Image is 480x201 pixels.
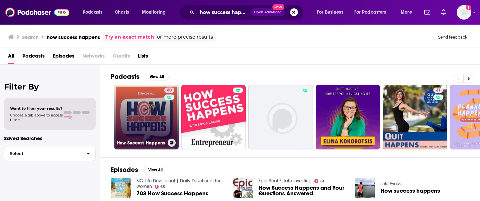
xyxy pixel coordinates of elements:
[155,185,165,189] a: 65
[396,7,420,18] button: open menu
[350,7,396,18] button: open menu
[111,73,139,81] h2: Podcasts
[4,146,96,161] button: Select
[22,51,45,64] a: Podcasts
[438,7,449,18] a: Show notifications dropdown
[457,5,471,20] span: Logged in as cmand-c
[258,178,312,184] a: Epic Real Estate Investing
[47,34,100,40] h3: how success happens
[111,166,167,174] a: EpisodesView All
[114,85,179,149] a: 60How Success Happens
[197,7,251,18] input: Search podcasts, credits, & more...
[111,166,138,174] h2: Episodes
[110,7,133,18] a: Charts
[145,73,169,81] button: View All
[136,178,220,189] a: BIG Life Devotional | Daily Devotional for Women
[258,185,347,196] a: How Success Happens and Your Questions Answered
[105,33,154,41] a: Try an exact match
[422,7,433,18] a: Show notifications dropdown
[113,51,130,64] span: Credits
[185,5,310,20] div: Search podcasts, credits, & more...
[251,8,285,16] button: Open AdvancedNew
[233,178,253,198] img: How Success Happens and Your Questions Answered
[380,188,440,194] a: How success happens
[8,51,14,64] a: All
[143,166,167,174] button: View All
[78,7,111,18] button: open menu
[22,34,39,40] h3: Search
[82,51,105,64] span: Networks
[10,106,63,111] span: Want to filter your results?
[117,140,165,146] h3: How Success Happens
[436,87,440,94] span: 41
[10,113,63,122] span: Choose a tab above to access filters.
[160,185,165,188] span: 65
[4,135,96,141] p: Saved Searches
[167,87,172,94] span: 60
[137,7,174,18] button: open menu
[383,85,447,149] a: 41
[433,88,443,93] a: 41
[115,8,129,17] span: Charts
[466,5,471,10] svg: Add a profile image
[111,73,169,81] a: PodcastsView All
[312,7,352,18] button: open menu
[320,180,324,183] span: 61
[272,4,284,10] span: New
[111,178,131,198] img: 703 How Success Happens
[4,151,81,156] span: Select
[355,178,375,198] img: How success happens
[136,191,208,196] a: 703 How Success Happens
[317,8,343,17] span: For Business
[4,82,96,92] h2: Filter By
[155,33,213,41] span: for more precise results
[401,8,412,17] span: More
[457,5,471,20] img: User Profile
[142,8,166,17] span: Monitoring
[436,34,469,40] button: Send feedback
[254,11,282,14] span: Open Advanced
[457,5,471,20] button: Show profile menu
[5,6,69,19] img: Podchaser - Follow, Share and Rate Podcasts
[314,179,324,183] a: 61
[380,181,403,187] a: Lets Evolve.
[53,51,74,64] a: Episodes
[138,51,148,64] a: Lists
[83,8,102,17] span: Podcasts
[354,8,386,17] span: For Podcasters
[164,88,174,93] a: 60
